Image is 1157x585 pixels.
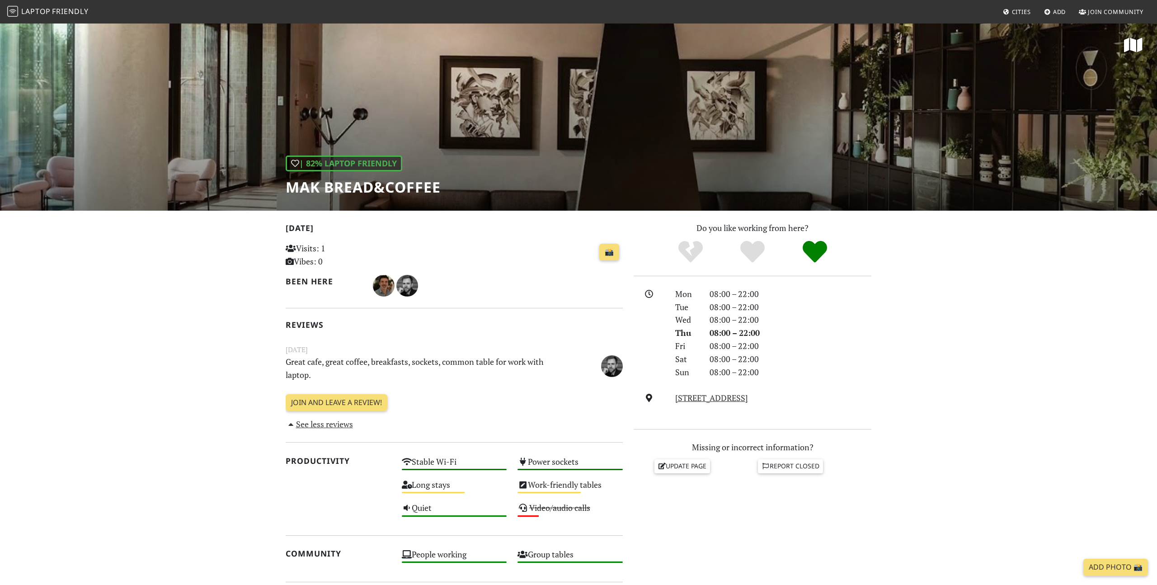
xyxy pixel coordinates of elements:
div: Long stays [396,477,513,500]
h2: [DATE] [286,223,623,236]
a: Join and leave a review! [286,394,387,411]
p: Great cafe, great coffee, breakfasts, sockets, common table for work with laptop. [280,355,570,382]
div: Power sockets [512,454,628,477]
h2: Been here [286,277,362,286]
div: 08:00 – 22:00 [704,301,877,314]
div: 08:00 – 22:00 [704,340,877,353]
span: Friendly [52,6,88,16]
a: [STREET_ADDRESS] [675,392,748,403]
img: 6624-alvaro.jpg [373,275,395,297]
div: Thu [670,326,704,340]
a: See less reviews [286,419,353,429]
h2: Productivity [286,456,391,466]
a: Add [1040,4,1070,20]
div: Wed [670,313,704,326]
p: Do you like working from here? [634,222,871,235]
img: 5151-kirill.jpg [396,275,418,297]
div: 08:00 – 22:00 [704,366,877,379]
p: Visits: 1 Vibes: 0 [286,242,391,268]
span: Add [1053,8,1066,16]
span: Kirill Shmidt [601,359,623,370]
div: Mon [670,288,704,301]
img: 5151-kirill.jpg [601,355,623,377]
span: Join Community [1088,8,1143,16]
div: Tue [670,301,704,314]
div: 08:00 – 22:00 [704,288,877,301]
span: Alvaro Barros [373,279,396,290]
span: Laptop [21,6,51,16]
h2: Community [286,549,391,558]
a: Join Community [1075,4,1147,20]
p: Missing or incorrect information? [634,441,871,454]
div: 08:00 – 22:00 [704,353,877,366]
div: 08:00 – 22:00 [704,313,877,326]
div: Quiet [396,500,513,524]
h2: Reviews [286,320,623,330]
a: Report closed [758,459,823,473]
div: Group tables [512,547,628,570]
div: No [659,240,722,264]
div: Definitely! [784,240,846,264]
div: 08:00 – 22:00 [704,326,877,340]
a: Update page [654,459,710,473]
div: People working [396,547,513,570]
small: [DATE] [280,344,628,355]
div: Sun [670,366,704,379]
img: LaptopFriendly [7,6,18,17]
h1: MAK Bread&Coffee [286,179,441,196]
div: | 82% Laptop Friendly [286,156,402,171]
div: Fri [670,340,704,353]
div: Work-friendly tables [512,477,628,500]
span: Kirill Shmidt [396,279,418,290]
a: Cities [999,4,1035,20]
span: Cities [1012,8,1031,16]
a: 📸 [599,244,619,261]
div: Stable Wi-Fi [396,454,513,477]
s: Video/audio calls [529,502,590,513]
div: Yes [721,240,784,264]
a: Add Photo 📸 [1083,559,1148,576]
div: Sat [670,353,704,366]
a: LaptopFriendly LaptopFriendly [7,4,89,20]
